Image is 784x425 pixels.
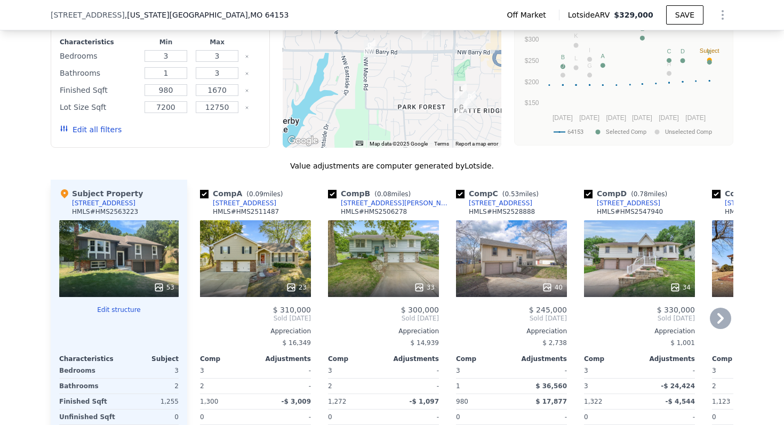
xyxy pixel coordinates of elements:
span: 980 [456,398,468,405]
div: Subject [119,355,179,363]
div: Appreciation [200,327,311,335]
span: $ 16,349 [283,339,311,347]
span: $ 36,560 [535,382,567,390]
div: [STREET_ADDRESS] [213,199,276,207]
div: HMLS # HMS2563223 [72,207,138,216]
button: Clear [245,106,249,110]
div: - [642,410,695,424]
span: 0.78 [634,190,648,198]
div: Bathrooms [60,66,138,81]
div: Comp B [328,188,415,199]
text: K [574,33,578,39]
span: 1,300 [200,398,218,405]
text: [DATE] [579,114,599,122]
div: Subject Property [59,188,143,199]
text: [DATE] [632,114,652,122]
a: Report a map error [455,141,498,147]
img: Google [285,134,321,148]
span: , [US_STATE][GEOGRAPHIC_DATA] [125,10,289,20]
span: 0 [584,413,588,421]
span: $ 300,000 [401,306,439,314]
div: 0 [121,410,179,424]
span: Sold [DATE] [584,314,695,323]
div: 8715 NW 83rd Ter [364,40,375,58]
button: Clear [245,89,249,93]
div: Finished Sqft [60,83,138,98]
div: Comp [456,355,511,363]
div: A chart. [521,10,726,143]
text: [DATE] [606,114,626,122]
text: I [589,47,590,53]
text: [DATE] [685,114,706,122]
div: 2 [712,379,765,394]
button: Edit all filters [60,124,122,135]
span: 0 [328,413,332,421]
div: HMLS # HMS2547940 [597,207,663,216]
div: Comp [584,355,639,363]
span: $ 330,000 [657,306,695,314]
div: Comp C [456,188,543,199]
div: 40 [542,282,563,293]
div: Comp [200,355,255,363]
a: [STREET_ADDRESS] [584,199,660,207]
span: Map data ©2025 Google [370,141,428,147]
div: 7511 NW 81st St [455,84,467,102]
div: - [258,410,311,424]
text: 64153 [567,129,583,135]
div: Adjustments [639,355,695,363]
div: [STREET_ADDRESS] [72,199,135,207]
span: Sold [DATE] [328,314,439,323]
span: ( miles) [627,190,671,198]
span: $ 310,000 [273,306,311,314]
text: $200 [525,78,539,86]
span: 3 [456,367,460,374]
div: HMLS # HMS2528888 [469,207,535,216]
span: ( miles) [370,190,415,198]
div: [STREET_ADDRESS][PERSON_NAME] [341,199,452,207]
text: L [574,55,578,61]
span: -$ 24,424 [661,382,695,390]
a: [STREET_ADDRESS] [456,199,532,207]
div: Appreciation [456,327,567,335]
span: $329,000 [614,11,653,19]
div: - [386,410,439,424]
div: 3 [584,379,637,394]
div: Finished Sqft [59,394,117,409]
div: - [258,363,311,378]
div: Comp D [584,188,671,199]
button: Clear [245,54,249,59]
div: Adjustments [511,355,567,363]
div: Max [194,38,241,46]
button: Edit structure [59,306,179,314]
text: [DATE] [659,114,679,122]
a: Terms [434,141,449,147]
button: Show Options [712,4,733,26]
div: 2 [200,379,253,394]
button: Keyboard shortcuts [356,141,363,146]
div: - [258,379,311,394]
span: ( miles) [242,190,287,198]
div: 34 [670,282,691,293]
text: Selected Comp [606,129,646,135]
div: Appreciation [584,327,695,335]
div: Bathrooms [59,379,117,394]
div: Lot Size Sqft [60,100,138,115]
span: 1,272 [328,398,346,405]
text: J [562,62,565,69]
text: Subject [700,47,719,54]
span: 1,123 [712,398,730,405]
span: 3 [328,367,332,374]
span: Off Market [507,10,550,20]
text: $150 [525,99,539,107]
div: 2 [328,379,381,394]
div: 7500 NW 78th St [455,102,467,120]
span: 3 [584,367,588,374]
span: Lotside ARV [568,10,614,20]
a: [STREET_ADDRESS][PERSON_NAME] [328,199,452,207]
div: Unfinished Sqft [59,410,117,424]
div: 7419 NW 80th Ter [464,91,476,109]
div: 23 [286,282,307,293]
text: E [641,26,644,32]
div: - [642,363,695,378]
div: Comp [328,355,383,363]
